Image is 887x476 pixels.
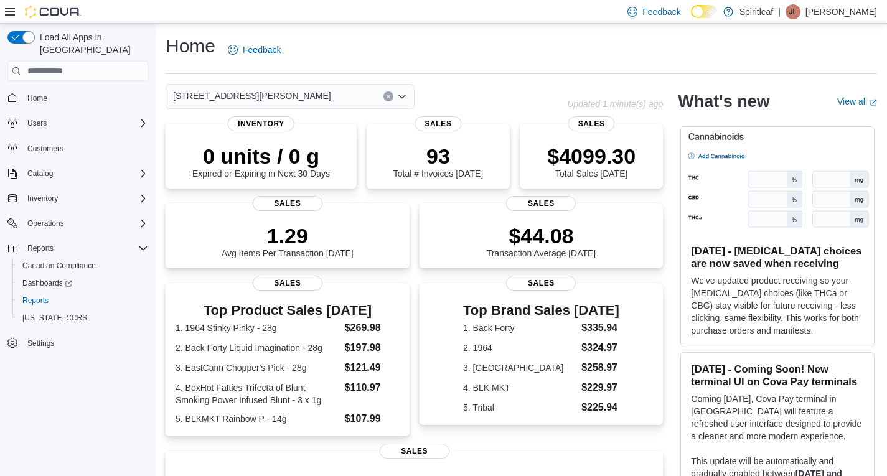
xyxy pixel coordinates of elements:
[17,276,77,291] a: Dashboards
[463,381,576,394] dt: 4. BLK MKT
[678,91,769,111] h2: What's new
[27,218,64,228] span: Operations
[27,338,54,348] span: Settings
[22,166,58,181] button: Catalog
[2,215,153,232] button: Operations
[786,4,800,19] div: Jasper L
[642,6,680,18] span: Feedback
[25,6,81,18] img: Cova
[7,83,148,385] nav: Complex example
[17,276,148,291] span: Dashboards
[22,261,96,271] span: Canadian Compliance
[166,34,215,58] h1: Home
[397,91,407,101] button: Open list of options
[463,342,576,354] dt: 2. 1964
[22,336,59,351] a: Settings
[393,144,483,179] div: Total # Invoices [DATE]
[2,334,153,352] button: Settings
[17,293,54,308] a: Reports
[17,258,148,273] span: Canadian Compliance
[22,90,148,105] span: Home
[228,116,294,131] span: Inventory
[22,216,69,231] button: Operations
[176,322,340,334] dt: 1. 1964 Stinky Pinky - 28g
[222,223,354,248] p: 1.29
[487,223,596,248] p: $44.08
[27,169,53,179] span: Catalog
[506,196,576,211] span: Sales
[2,240,153,257] button: Reports
[27,194,58,203] span: Inventory
[463,303,619,318] h3: Top Brand Sales [DATE]
[22,141,68,156] a: Customers
[176,342,340,354] dt: 2. Back Forty Liquid Imagination - 28g
[345,380,400,395] dd: $110.97
[176,381,340,406] dt: 4. BoxHot Fatties Trifecta of Blunt Smoking Power Infused Blunt - 3 x 1g
[2,139,153,157] button: Customers
[393,144,483,169] p: 93
[12,292,153,309] button: Reports
[547,144,636,179] div: Total Sales [DATE]
[17,258,101,273] a: Canadian Compliance
[2,114,153,132] button: Users
[176,362,340,374] dt: 3. EastCann Chopper's Pick - 28g
[253,276,322,291] span: Sales
[568,116,615,131] span: Sales
[581,360,619,375] dd: $258.97
[581,340,619,355] dd: $324.97
[22,91,52,106] a: Home
[22,335,148,351] span: Settings
[778,4,781,19] p: |
[22,116,148,131] span: Users
[691,5,717,18] input: Dark Mode
[691,363,864,388] h3: [DATE] - Coming Soon! New terminal UI on Cova Pay terminals
[567,99,663,109] p: Updated 1 minute(s) ago
[22,313,87,323] span: [US_STATE] CCRS
[176,413,340,425] dt: 5. BLKMKT Rainbow P - 14g
[487,223,596,258] div: Transaction Average [DATE]
[805,4,877,19] p: [PERSON_NAME]
[22,141,148,156] span: Customers
[22,191,148,206] span: Inventory
[463,322,576,334] dt: 1. Back Forty
[2,88,153,106] button: Home
[789,4,797,19] span: JL
[380,444,449,459] span: Sales
[22,296,49,306] span: Reports
[581,320,619,335] dd: $335.94
[27,93,47,103] span: Home
[2,190,153,207] button: Inventory
[27,243,54,253] span: Reports
[176,303,400,318] h3: Top Product Sales [DATE]
[192,144,330,179] div: Expired or Expiring in Next 30 Days
[27,118,47,128] span: Users
[17,310,92,325] a: [US_STATE] CCRS
[345,340,400,355] dd: $197.98
[837,96,877,106] a: View allExternal link
[253,196,322,211] span: Sales
[22,166,148,181] span: Catalog
[173,88,331,103] span: [STREET_ADDRESS][PERSON_NAME]
[415,116,462,131] span: Sales
[22,278,72,288] span: Dashboards
[17,293,148,308] span: Reports
[2,165,153,182] button: Catalog
[22,116,52,131] button: Users
[192,144,330,169] p: 0 units / 0 g
[581,400,619,415] dd: $225.94
[345,411,400,426] dd: $107.99
[12,309,153,327] button: [US_STATE] CCRS
[691,245,864,269] h3: [DATE] - [MEDICAL_DATA] choices are now saved when receiving
[581,380,619,395] dd: $229.97
[463,362,576,374] dt: 3. [GEOGRAPHIC_DATA]
[345,360,400,375] dd: $121.49
[12,274,153,292] a: Dashboards
[22,241,59,256] button: Reports
[22,191,63,206] button: Inventory
[17,310,148,325] span: Washington CCRS
[547,144,636,169] p: $4099.30
[222,223,354,258] div: Avg Items Per Transaction [DATE]
[463,401,576,414] dt: 5. Tribal
[383,91,393,101] button: Clear input
[345,320,400,335] dd: $269.98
